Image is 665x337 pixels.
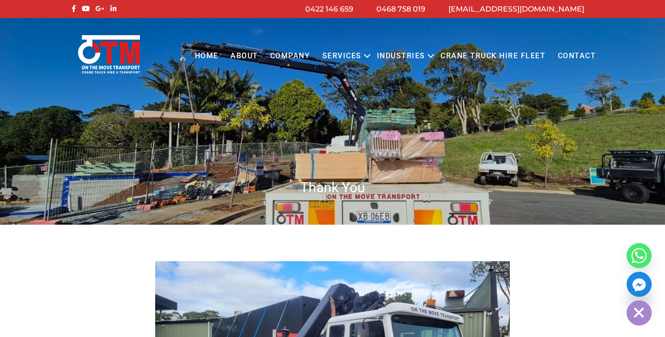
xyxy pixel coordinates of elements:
[376,5,425,13] a: 0468 758 019
[435,43,551,69] a: Crane Truck Hire Fleet
[316,43,368,69] a: Services
[627,243,652,268] a: Whatsapp
[188,43,224,69] a: Home
[371,43,431,69] a: Industries
[76,34,142,74] img: Otmtransport
[69,178,596,196] h1: Thank You
[264,43,316,69] a: COMPANY
[551,43,602,69] a: Contact
[305,5,353,13] a: 0422 146 659
[448,5,584,13] a: [EMAIL_ADDRESS][DOMAIN_NAME]
[627,272,652,297] a: Facebook_Messenger
[224,43,264,69] a: About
